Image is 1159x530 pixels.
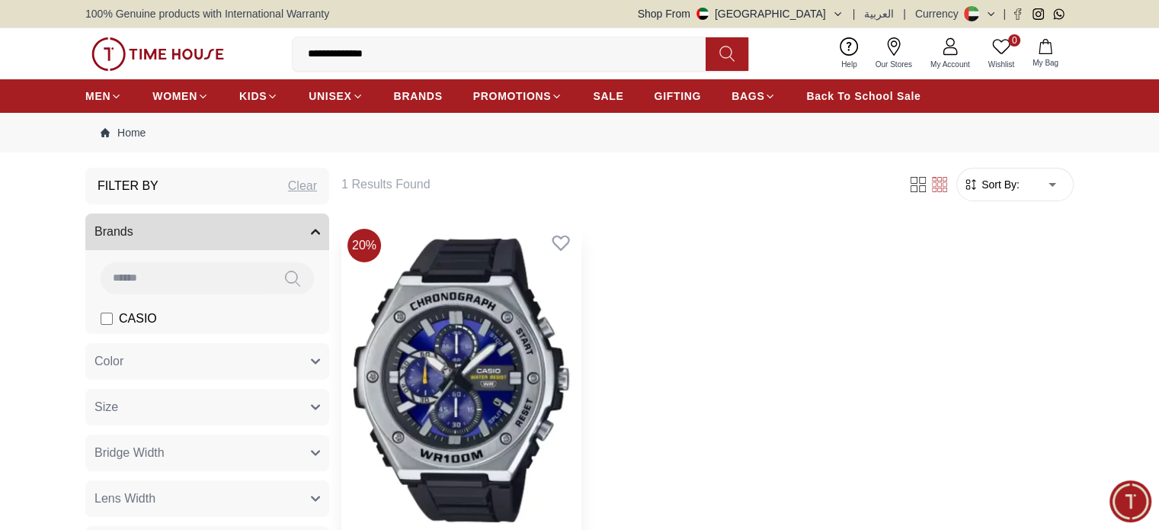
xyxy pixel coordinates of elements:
[152,88,197,104] span: WOMEN
[176,250,283,268] span: Request a callback
[46,180,119,198] span: New Enquiry
[136,175,204,203] div: Services
[15,75,301,91] div: [PERSON_NAME]
[473,82,563,110] a: PROMOTIONS
[239,82,278,110] a: KIDS
[222,180,283,198] span: Exchanges
[732,82,776,110] a: BAGS
[94,398,118,416] span: Size
[473,88,552,104] span: PROMOTIONS
[1003,6,1006,21] span: |
[101,125,146,140] a: Home
[85,389,329,426] button: Size
[101,313,113,325] input: CASIO
[212,175,293,203] div: Exchanges
[853,6,856,21] span: |
[924,59,976,70] span: My Account
[239,88,267,104] span: KIDS
[85,82,122,110] a: MEN
[288,177,317,195] div: Clear
[85,113,1074,153] nav: Breadcrumb
[394,82,443,110] a: BRANDS
[593,82,623,110] a: SALE
[203,148,242,158] span: 02:10 PM
[982,59,1020,70] span: Wishlist
[85,343,329,380] button: Color
[864,6,894,21] button: العربية
[696,8,709,20] img: United Arab Emirates
[309,88,351,104] span: UNISEX
[11,11,42,42] em: Back
[963,177,1020,192] button: Sort By:
[85,480,329,517] button: Lens Width
[835,59,863,70] span: Help
[85,214,329,250] button: Brands
[85,6,329,21] span: 100% Genuine products with International Warranty
[152,82,209,110] a: WOMEN
[1008,34,1020,47] span: 0
[94,352,123,371] span: Color
[1026,57,1065,69] span: My Bag
[593,88,623,104] span: SALE
[119,310,157,328] span: CASIO
[732,88,764,104] span: BAGS
[654,88,701,104] span: GIFTING
[81,20,255,34] div: [PERSON_NAME]
[654,82,701,110] a: GIFTING
[978,177,1020,192] span: Sort By:
[94,490,155,508] span: Lens Width
[37,175,129,203] div: New Enquiry
[4,332,301,408] textarea: We are here to help you
[149,210,293,238] div: Nearest Store Locator
[126,285,283,304] span: Track your Shipment (Beta)
[146,180,194,198] span: Services
[26,104,233,154] span: Hello! I'm your Time House Watches Support Assistant. How can I assist you [DATE]?
[806,82,920,110] a: Back To School Sale
[1053,8,1065,20] a: Whatsapp
[85,435,329,471] button: Bridge Width
[394,88,443,104] span: BRANDS
[98,177,158,195] h3: Filter By
[117,281,293,308] div: Track your Shipment (Beta)
[832,34,866,73] a: Help
[869,59,918,70] span: Our Stores
[903,6,906,21] span: |
[91,37,224,71] img: ...
[1023,36,1068,72] button: My Bag
[347,229,381,262] span: 20 %
[94,444,165,462] span: Bridge Width
[46,14,72,40] img: Profile picture of Zoe
[806,88,920,104] span: Back To School Sale
[1109,480,1151,522] div: Chat Widget
[1012,8,1023,20] a: Facebook
[866,34,921,73] a: Our Stores
[94,223,133,241] span: Brands
[85,88,110,104] span: MEN
[979,34,1023,73] a: 0Wishlist
[638,6,844,21] button: Shop From[GEOGRAPHIC_DATA]
[309,82,363,110] a: UNISEX
[341,175,889,194] h6: 1 Results Found
[166,246,293,273] div: Request a callback
[1033,8,1044,20] a: Instagram
[915,6,965,21] div: Currency
[158,215,283,233] span: Nearest Store Locator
